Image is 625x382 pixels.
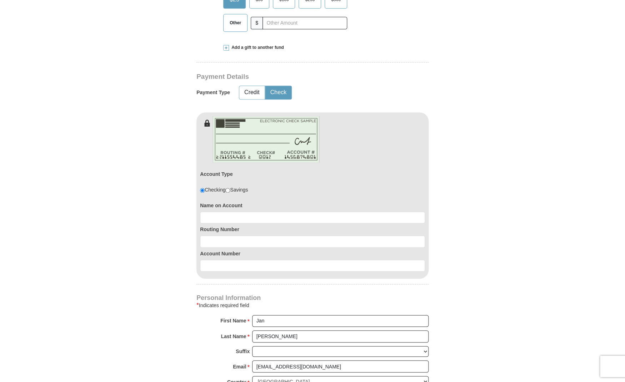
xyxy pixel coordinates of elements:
[212,116,320,163] img: check-en.png
[229,45,284,51] span: Add a gift to another fund
[200,226,425,233] label: Routing Number
[251,17,263,29] span: $
[265,86,291,99] button: Check
[220,316,246,326] strong: First Name
[196,90,230,96] h5: Payment Type
[196,301,429,310] div: Indicates required field
[221,331,246,341] strong: Last Name
[239,86,265,99] button: Credit
[200,170,233,178] label: Account Type
[200,250,425,257] label: Account Number
[233,361,246,371] strong: Email
[262,17,347,29] input: Other Amount
[200,186,248,193] div: Checking Savings
[236,346,250,356] strong: Suffix
[200,202,425,209] label: Name on Account
[196,295,429,301] h4: Personal Information
[226,17,245,28] span: Other
[196,73,379,81] h3: Payment Details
